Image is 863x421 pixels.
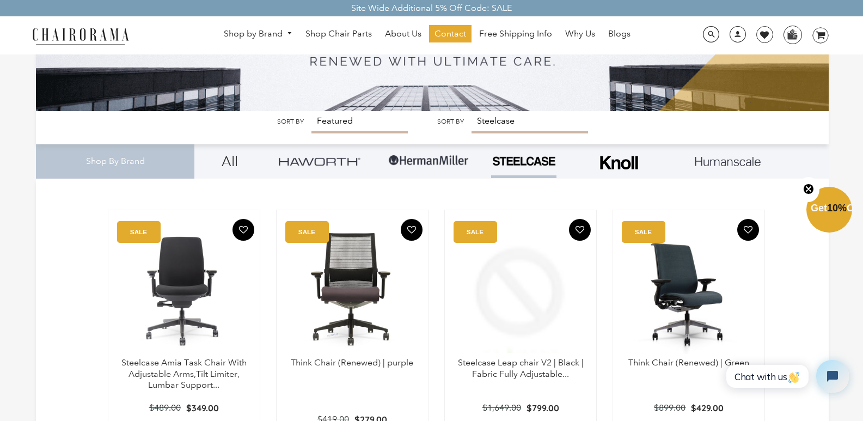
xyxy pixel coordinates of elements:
img: WhatsApp_Image_2024-07-12_at_16.23.01.webp [784,26,801,42]
span: About Us [385,28,421,40]
span: $429.00 [691,402,724,413]
a: Amia Chair by chairorama.com Renewed Amia Chair chairorama.com [119,221,249,357]
span: Why Us [565,28,595,40]
a: All [203,144,257,178]
span: Contact [434,28,466,40]
a: Shop Chair Parts [300,25,377,42]
span: $1,649.00 [482,402,521,413]
img: Think Chair (Renewed) | Green - chairorama [624,221,754,357]
a: Shop by Brand [218,26,298,42]
button: Add To Wishlist [737,219,759,241]
img: Frame_4.png [597,149,641,176]
text: SALE [298,228,315,235]
span: Shop Chair Parts [305,28,372,40]
a: Steelcase Leap chair V2 | Black | Fabric Fully Adjustable... [458,357,584,379]
button: Add To Wishlist [401,219,423,241]
text: SALE [635,228,652,235]
a: Think Chair (Renewed) | purple [291,357,413,368]
img: chairorama [26,26,135,45]
a: Contact [429,25,472,42]
a: Steelcase Amia Task Chair With Adjustable Arms,Tilt Limiter, Lumbar Support... [121,357,247,391]
img: Think Chair (Renewed) | purple - chairorama [287,221,417,357]
span: $899.00 [654,402,685,413]
img: PHOTO-2024-07-09-00-53-10-removebg-preview.png [491,155,556,167]
img: Layer_1_1.png [695,157,761,167]
text: SALE [467,228,483,235]
a: Think Chair (Renewed) | purple - chairorama Think Chair (Renewed) | purple - chairorama [287,221,417,357]
a: Blogs [603,25,636,42]
a: Free Shipping Info [474,25,558,42]
label: Sort by [437,118,464,126]
img: Group_4be16a4b-c81a-4a6e-a540-764d0a8faf6e.png [279,157,360,166]
span: $799.00 [527,402,559,413]
img: Group-1.png [388,144,469,177]
nav: DesktopNavigation [181,25,674,45]
div: Get10%OffClose teaser [806,188,852,234]
span: $349.00 [186,402,219,413]
span: 10% [827,203,847,213]
a: About Us [380,25,427,42]
button: Add To Wishlist [569,219,591,241]
img: Amia Chair by chairorama.com [119,221,249,357]
a: Think Chair (Renewed) | Green - chairorama Think Chair (Renewed) | Green - chairorama [624,221,754,357]
span: $489.00 [149,402,181,413]
label: Sort by [277,118,304,126]
span: Get Off [811,203,861,213]
div: Shop By Brand [36,144,194,179]
button: Add To Wishlist [232,219,254,241]
a: Think Chair (Renewed) | Green [628,357,749,368]
text: SALE [130,228,146,235]
button: Close teaser [798,177,819,202]
span: Free Shipping Info [479,28,552,40]
a: Why Us [560,25,601,42]
iframe: Tidio Chat [714,351,858,402]
span: Blogs [608,28,631,40]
